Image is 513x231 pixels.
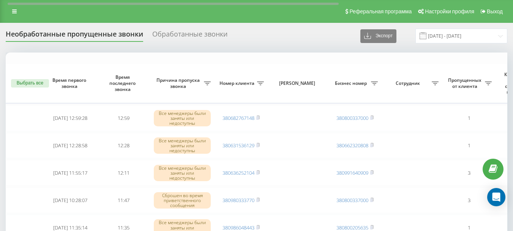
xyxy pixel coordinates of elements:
[487,8,503,14] span: Выход
[336,197,368,204] a: 380800337000
[218,80,257,86] span: Номер клиента
[97,105,150,131] td: 12:59
[442,133,496,159] td: 1
[442,187,496,213] td: 3
[223,169,254,176] a: 380636252104
[152,30,227,42] div: Обработанные звонки
[336,169,368,176] a: 380991640909
[446,77,485,89] span: Пропущенных от клиента
[44,133,97,159] td: [DATE] 12:28:58
[154,137,211,154] div: Все менеджеры были заняты или недоступны
[336,142,368,149] a: 380662320808
[223,224,254,231] a: 380986048443
[44,160,97,186] td: [DATE] 11:55:17
[97,133,150,159] td: 12:28
[103,74,144,92] span: Время последнего звонка
[274,80,322,86] span: [PERSON_NAME]
[6,30,143,42] div: Необработанные пропущенные звонки
[223,115,254,121] a: 380682767148
[11,79,49,88] button: Выбрать все
[442,105,496,131] td: 1
[97,160,150,186] td: 12:11
[349,8,412,14] span: Реферальная программа
[50,77,91,89] span: Время первого звонка
[154,165,211,182] div: Все менеджеры были заняты или недоступны
[44,105,97,131] td: [DATE] 12:59:28
[223,197,254,204] a: 380980333770
[44,187,97,213] td: [DATE] 10:28:07
[332,80,371,86] span: Бизнес номер
[442,160,496,186] td: 3
[487,188,505,206] div: Open Intercom Messenger
[97,187,150,213] td: 11:47
[336,115,368,121] a: 380800337000
[336,224,368,231] a: 380800205635
[154,77,204,89] span: Причина пропуска звонка
[385,80,432,86] span: Сотрудник
[154,192,211,209] div: Сброшен во время приветственного сообщения
[360,29,396,43] button: Экспорт
[223,142,254,149] a: 380631536129
[425,8,474,14] span: Настройки профиля
[154,110,211,127] div: Все менеджеры были заняты или недоступны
